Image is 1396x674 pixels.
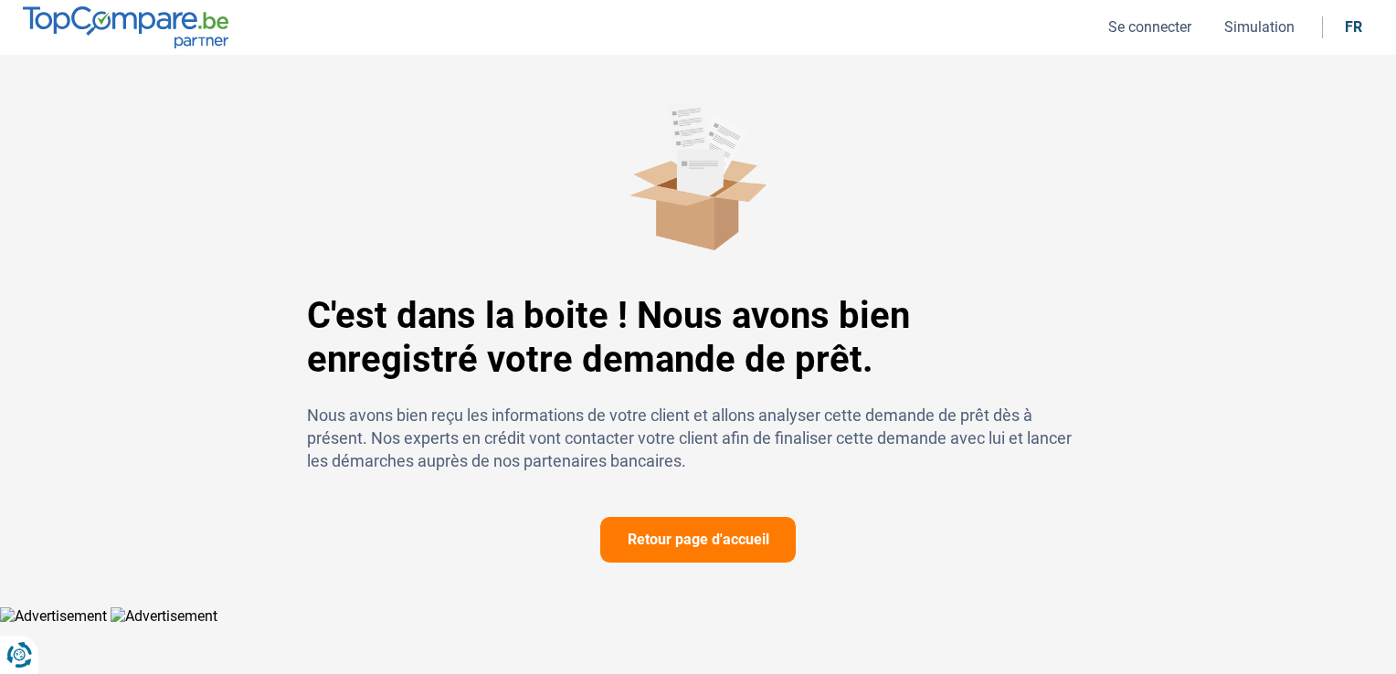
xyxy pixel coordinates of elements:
[111,607,217,625] img: Advertisement
[600,517,796,563] button: Retour page d'accueil
[629,99,767,250] img: C'est dans la boite ! Nous avons bien enregistré votre demande de prêt.
[307,294,1089,382] h1: C'est dans la boite ! Nous avons bien enregistré votre demande de prêt.
[23,6,228,47] img: TopCompare.be
[1345,18,1362,36] div: fr
[307,404,1089,473] p: Nous avons bien reçu les informations de votre client et allons analyser cette demande de prêt dè...
[1103,17,1197,37] button: Se connecter
[1219,17,1300,37] button: Simulation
